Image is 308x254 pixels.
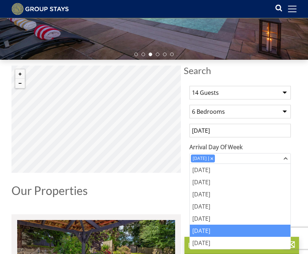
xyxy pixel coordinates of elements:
[190,225,290,237] div: [DATE]
[190,200,290,213] div: [DATE]
[11,3,69,15] img: Group Stays
[189,124,291,137] input: Arrival Date
[189,143,291,151] label: Arrival Day Of Week
[188,240,295,250] p: Enquire Now
[190,188,290,200] div: [DATE]
[11,65,181,173] canvas: Map
[190,164,290,176] div: [DATE]
[191,155,208,162] div: [DATE]
[190,213,290,225] div: [DATE]
[190,176,290,188] div: [DATE]
[189,153,291,164] div: Combobox
[15,79,25,88] button: Zoom out
[11,184,181,197] h1: Our Properties
[15,69,25,79] button: Zoom in
[184,65,297,75] span: Search
[190,237,290,249] div: [DATE]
